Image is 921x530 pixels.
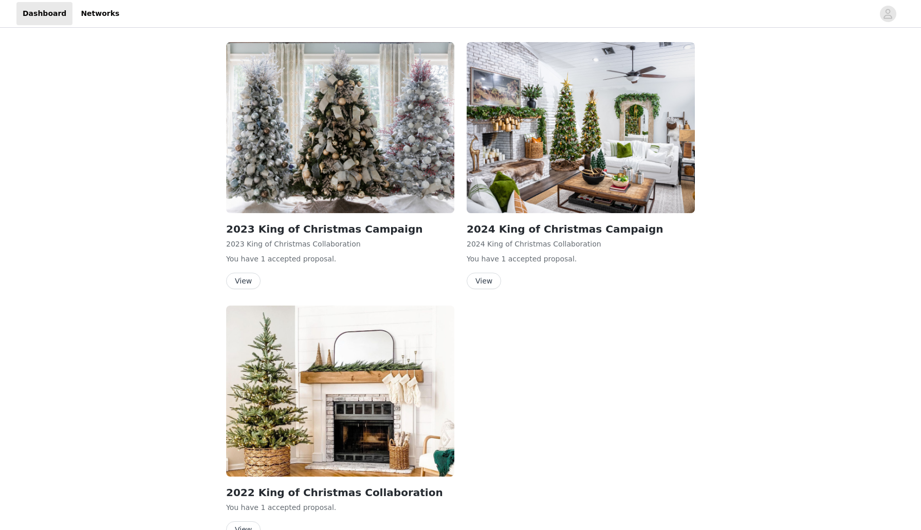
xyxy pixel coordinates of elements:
a: View [467,277,501,285]
p: You have 1 accepted proposal . [467,254,695,264]
img: King Of Christmas [226,42,454,213]
p: 2023 King of Christmas Collaboration [226,239,454,250]
img: King Of Christmas [467,42,695,213]
p: You have 1 accepted proposal . [226,254,454,264]
h2: 2022 King of Christmas Collaboration [226,485,454,500]
a: Dashboard [16,2,72,25]
img: King Of Christmas [226,306,454,477]
button: View [467,273,501,289]
div: avatar [883,6,893,22]
h2: 2024 King of Christmas Campaign [467,221,695,237]
a: View [226,277,261,285]
p: You have 1 accepted proposal . [226,502,454,513]
a: Networks [75,2,125,25]
p: 2024 King of Christmas Collaboration [467,239,695,250]
h2: 2023 King of Christmas Campaign [226,221,454,237]
button: View [226,273,261,289]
